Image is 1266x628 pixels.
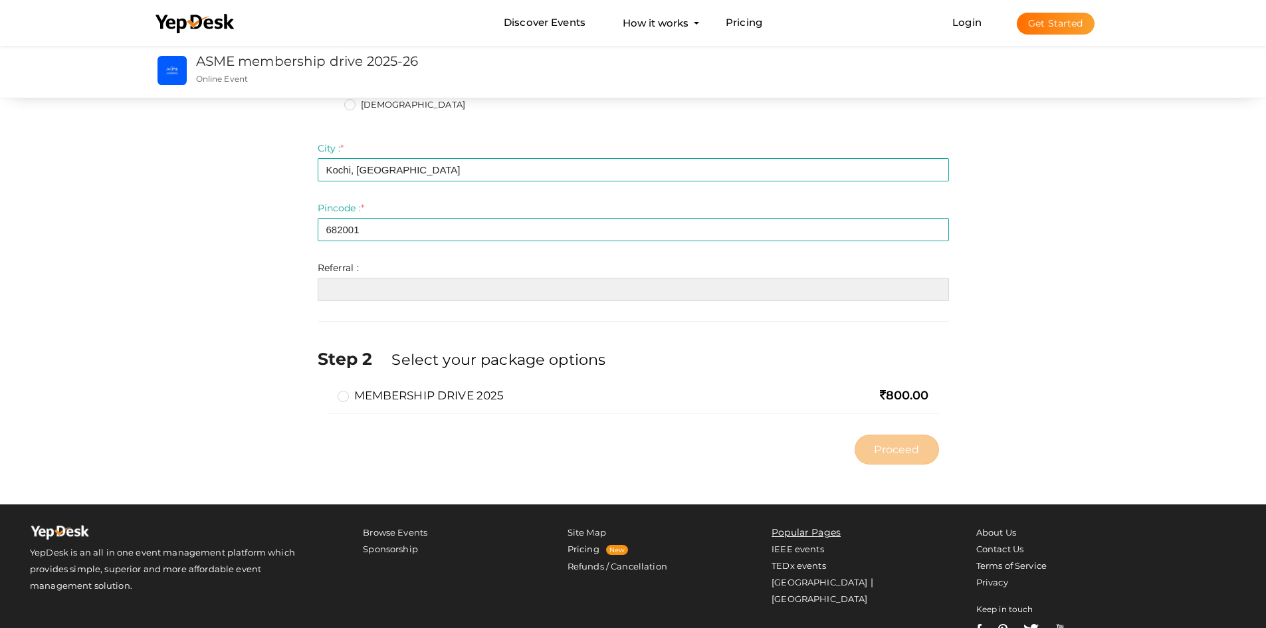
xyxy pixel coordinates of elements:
[318,201,364,215] label: Pincode :
[976,527,1016,538] a: About Us
[976,577,1008,587] a: Privacy
[772,577,867,587] a: [GEOGRAPHIC_DATA]
[772,524,929,541] li: Popular Pages
[855,435,938,465] button: Proceed
[30,544,316,594] p: YepDesk is an all in one event management platform which provides simple, superior and more affor...
[726,11,762,35] a: Pricing
[606,545,628,555] span: New
[874,442,919,457] span: Proceed
[344,98,466,112] label: [DEMOGRAPHIC_DATA]
[318,142,344,155] label: City :
[772,560,826,571] a: TEDx events
[976,560,1047,571] a: Terms of Service
[30,524,90,544] img: Yepdesk
[363,527,427,538] a: Browse Events
[568,544,599,554] a: Pricing
[952,16,982,29] a: Login
[880,388,929,403] span: 800.00
[196,53,419,69] a: ASME membership drive 2025-26
[1017,13,1095,35] button: Get Started
[504,11,585,35] a: Discover Events
[363,544,418,554] a: Sponsorship
[318,347,389,371] label: Step 2
[568,561,667,572] a: Refunds / Cancellation
[196,73,829,84] p: Online Event
[772,544,824,554] a: IEEE events
[391,349,605,370] label: Select your package options
[976,601,1033,617] label: Keep in touch
[871,576,873,588] span: |
[318,261,359,274] label: Referral :
[619,11,692,35] button: How it works
[158,56,187,85] img: TB03FAF8_small.png
[568,527,606,538] a: Site Map
[772,593,867,604] a: [GEOGRAPHIC_DATA]
[976,544,1023,554] a: Contact Us
[338,387,504,403] label: MEMBERSHIP DRIVE 2025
